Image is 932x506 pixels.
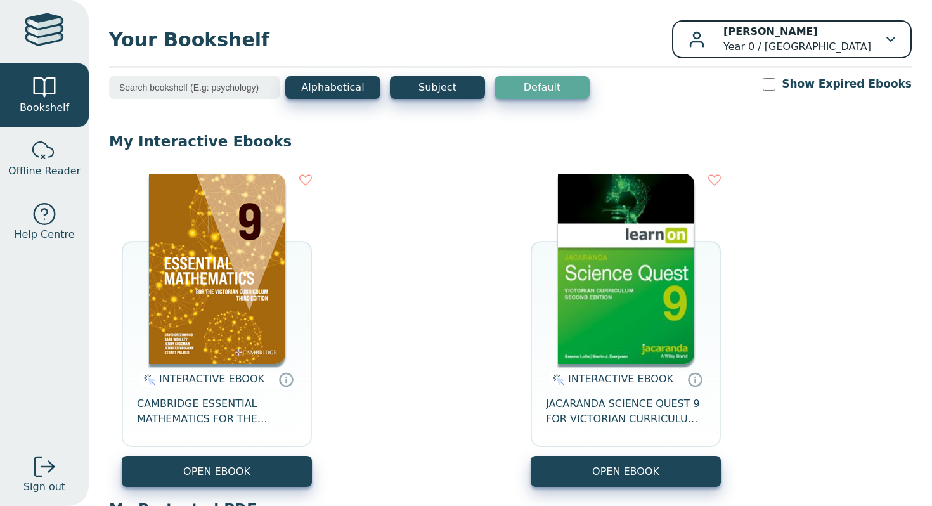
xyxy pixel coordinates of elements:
[14,227,74,242] span: Help Centre
[723,24,871,55] p: Year 0 / [GEOGRAPHIC_DATA]
[672,20,912,58] button: [PERSON_NAME]Year 0 / [GEOGRAPHIC_DATA]
[568,373,673,385] span: INTERACTIVE EBOOK
[278,372,294,387] a: Interactive eBooks are accessed online via the publisher’s portal. They contain interactive resou...
[531,456,721,487] button: OPEN EBOOK
[285,76,380,99] button: Alphabetical
[140,372,156,387] img: interactive.svg
[723,25,818,37] b: [PERSON_NAME]
[687,372,702,387] a: Interactive eBooks are accessed online via the publisher’s portal. They contain interactive resou...
[546,396,706,427] span: JACARANDA SCIENCE QUEST 9 FOR VICTORIAN CURRICULUM LEARNON 2E EBOOK
[137,396,297,427] span: CAMBRIDGE ESSENTIAL MATHEMATICS FOR THE VICTORIAN CURRICULUM YEAR 9 EBOOK 3E
[149,174,285,364] img: 04b5599d-fef1-41b0-b233-59aa45d44596.png
[390,76,485,99] button: Subject
[8,164,81,179] span: Offline Reader
[782,76,912,92] label: Show Expired Ebooks
[558,174,694,364] img: 30be4121-5288-ea11-a992-0272d098c78b.png
[109,132,912,151] p: My Interactive Ebooks
[159,373,264,385] span: INTERACTIVE EBOOK
[23,479,65,495] span: Sign out
[109,25,672,54] span: Your Bookshelf
[122,456,312,487] button: OPEN EBOOK
[109,76,280,99] input: Search bookshelf (E.g: psychology)
[495,76,590,99] button: Default
[549,372,565,387] img: interactive.svg
[20,100,69,115] span: Bookshelf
